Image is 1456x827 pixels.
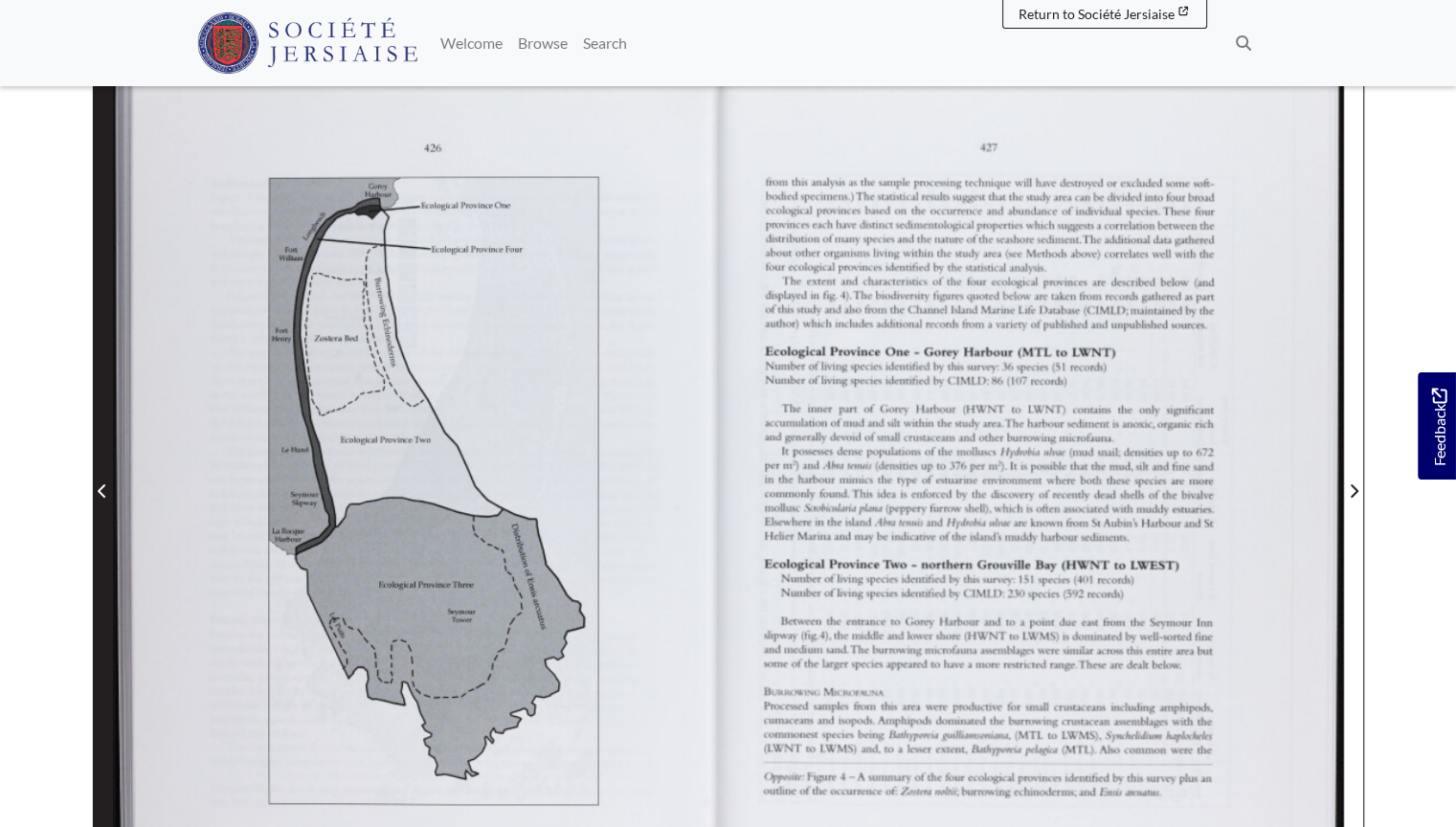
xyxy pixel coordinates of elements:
a: Search [575,24,635,62]
a: Would you like to provide feedback? [1418,372,1456,480]
a: Société Jersiaise logo [197,8,418,78]
img: Société Jersiaise [197,12,418,74]
a: Browse [510,24,575,62]
span: Feedback [1427,388,1450,465]
a: Welcome [433,24,510,62]
span: Return to Société Jersiaise [1019,6,1175,22]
